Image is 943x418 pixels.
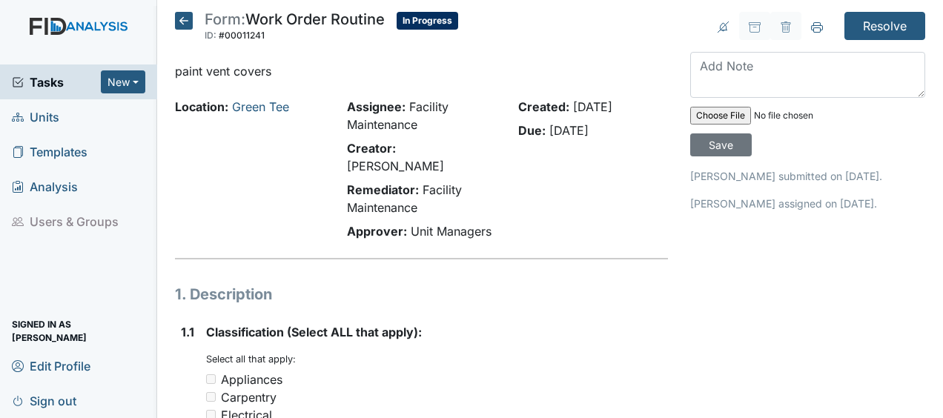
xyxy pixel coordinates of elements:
strong: Approver: [347,224,407,239]
span: Units [12,105,59,128]
strong: Due: [518,123,546,138]
small: Select all that apply: [206,354,296,365]
input: Appliances [206,374,216,384]
p: [PERSON_NAME] assigned on [DATE]. [690,196,925,211]
div: Appliances [221,371,282,388]
h1: 1. Description [175,283,668,305]
span: Form: [205,10,245,28]
span: In Progress [397,12,458,30]
a: Green Tee [232,99,289,114]
p: [PERSON_NAME] submitted on [DATE]. [690,168,925,184]
strong: Remediator: [347,182,419,197]
strong: Creator: [347,141,396,156]
strong: Created: [518,99,569,114]
span: ID: [205,30,216,41]
span: Sign out [12,389,76,412]
span: [DATE] [549,123,589,138]
span: Templates [12,140,87,163]
span: Signed in as [PERSON_NAME] [12,319,145,342]
span: #00011241 [219,30,265,41]
span: Edit Profile [12,354,90,377]
p: paint vent covers [175,62,668,80]
span: [DATE] [573,99,612,114]
span: Unit Managers [411,224,492,239]
button: New [101,70,145,93]
span: Classification (Select ALL that apply): [206,325,422,339]
div: Work Order Routine [205,12,385,44]
div: Carpentry [221,388,277,406]
input: Save [690,133,752,156]
strong: Assignee: [347,99,406,114]
label: 1.1 [181,323,194,341]
a: Tasks [12,73,101,91]
input: Carpentry [206,392,216,402]
span: Analysis [12,175,78,198]
strong: Location: [175,99,228,114]
input: Resolve [844,12,925,40]
span: [PERSON_NAME] [347,159,444,173]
